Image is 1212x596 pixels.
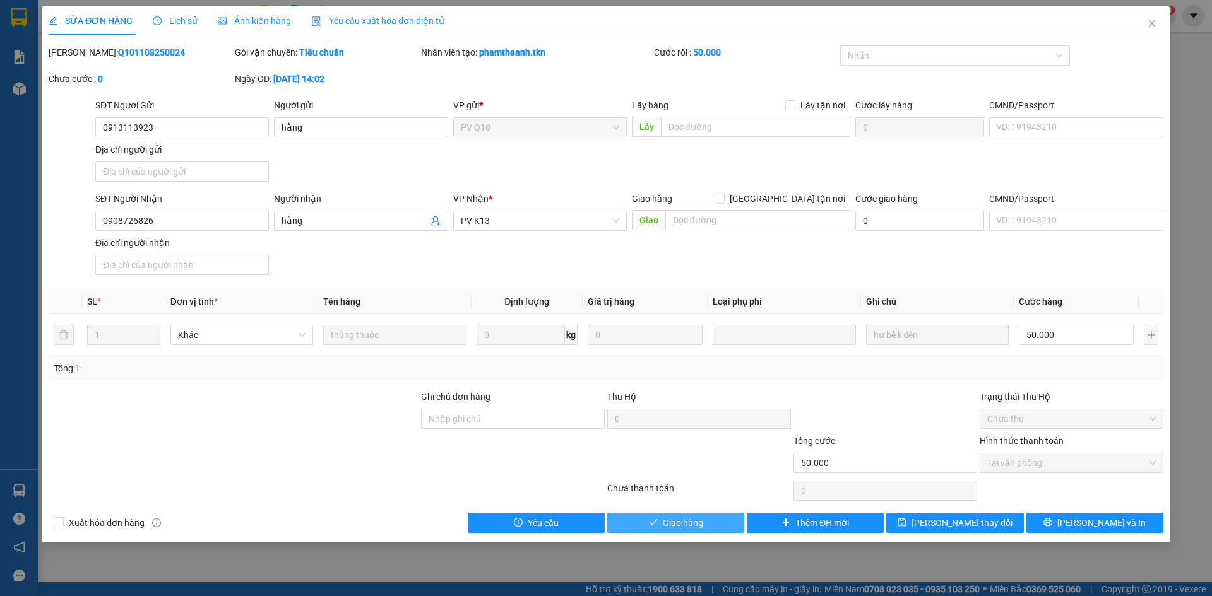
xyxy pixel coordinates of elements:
[235,72,419,86] div: Ngày GD:
[855,117,984,137] input: Cước lấy hàng
[795,516,849,530] span: Thêm ĐH mới
[218,16,291,26] span: Ảnh kiện hàng
[781,518,790,528] span: plus
[299,47,344,57] b: Tiêu chuẩn
[793,436,835,446] span: Tổng cước
[274,98,448,112] div: Người gửi
[311,16,321,26] img: icon
[95,192,269,206] div: SĐT Người Nhận
[1043,518,1052,528] span: printer
[453,98,627,112] div: VP gửi
[178,325,306,344] span: Khác
[607,513,744,533] button: checkGiao hàng
[453,194,489,204] span: VP Nhận
[95,98,269,112] div: SĐT Người Gửi
[421,45,651,59] div: Nhân viên tạo:
[912,516,1013,530] span: [PERSON_NAME] thay đổi
[632,100,668,110] span: Lấy hàng
[632,117,661,137] span: Lấy
[693,47,721,57] b: 50.000
[274,192,448,206] div: Người nhận
[661,117,850,137] input: Dọc đường
[1057,516,1146,530] span: [PERSON_NAME] và In
[632,194,672,204] span: Giao hàng
[170,296,218,307] span: Đơn vị tính
[989,192,1163,206] div: CMND/Passport
[1144,325,1158,345] button: plus
[153,16,162,25] span: clock-circle
[95,236,269,250] div: Địa chỉ người nhận
[632,210,665,230] span: Giao
[64,516,150,530] span: Xuất hóa đơn hàng
[987,453,1156,472] span: Tại văn phòng
[479,47,545,57] b: phamtheanh.tkn
[152,518,161,527] span: info-circle
[323,296,360,307] span: Tên hàng
[663,516,703,530] span: Giao hàng
[461,211,619,230] span: PV K13
[861,289,1014,314] th: Ghi chú
[87,296,97,307] span: SL
[421,392,490,402] label: Ghi chú đơn hàng
[235,45,419,59] div: Gói vận chuyển:
[665,210,850,230] input: Dọc đường
[855,100,912,110] label: Cước lấy hàng
[95,161,269,182] input: Địa chỉ của người gửi
[1019,296,1062,307] span: Cước hàng
[987,409,1156,428] span: Chưa thu
[323,325,466,345] input: VD: Bàn, Ghế
[95,143,269,156] div: Địa chỉ người gửi
[866,325,1009,345] input: Ghi Chú
[855,194,918,204] label: Cước giao hàng
[980,390,1163,404] div: Trạng thái Thu Hộ
[980,436,1064,446] label: Hình thức thanh toán
[795,98,850,112] span: Lấy tận nơi
[649,518,658,528] span: check
[118,47,185,57] b: Q101108250024
[431,216,441,226] span: user-add
[855,211,984,231] input: Cước giao hàng
[588,296,634,307] span: Giá trị hàng
[273,74,324,84] b: [DATE] 14:02
[989,98,1163,112] div: CMND/Passport
[514,518,523,528] span: exclamation-circle
[588,325,703,345] input: 0
[49,16,133,26] span: SỬA ĐƠN HÀNG
[898,518,906,528] span: save
[153,16,198,26] span: Lịch sử
[1134,6,1170,42] button: Close
[421,409,605,429] input: Ghi chú đơn hàng
[49,16,57,25] span: edit
[528,516,559,530] span: Yêu cầu
[468,513,605,533] button: exclamation-circleYêu cầu
[747,513,884,533] button: plusThêm ĐH mới
[886,513,1023,533] button: save[PERSON_NAME] thay đổi
[98,74,103,84] b: 0
[461,118,619,137] span: PV Q10
[565,325,578,345] span: kg
[95,255,269,275] input: Địa chỉ của người nhận
[504,296,549,307] span: Định lượng
[54,361,468,375] div: Tổng: 1
[49,45,232,59] div: [PERSON_NAME]:
[607,392,636,402] span: Thu Hộ
[1026,513,1163,533] button: printer[PERSON_NAME] và In
[654,45,838,59] div: Cước rồi :
[49,72,232,86] div: Chưa cước :
[1147,18,1157,28] span: close
[606,481,792,503] div: Chưa thanh toán
[54,325,74,345] button: delete
[725,192,850,206] span: [GEOGRAPHIC_DATA] tận nơi
[708,289,860,314] th: Loại phụ phí
[311,16,444,26] span: Yêu cầu xuất hóa đơn điện tử
[218,16,227,25] span: picture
